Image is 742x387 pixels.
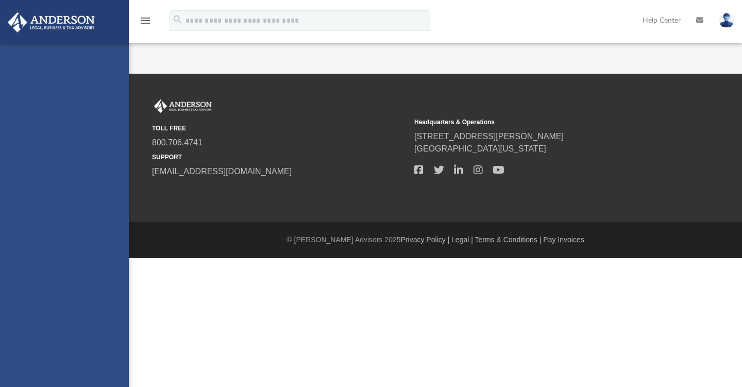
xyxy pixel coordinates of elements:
i: search [172,14,183,25]
img: Anderson Advisors Platinum Portal [5,12,98,32]
a: Privacy Policy | [401,235,450,244]
small: TOLL FREE [152,124,407,133]
a: 800.706.4741 [152,138,203,147]
small: SUPPORT [152,153,407,162]
a: Pay Invoices [543,235,584,244]
a: [EMAIL_ADDRESS][DOMAIN_NAME] [152,167,292,176]
a: Terms & Conditions | [475,235,542,244]
img: User Pic [719,13,734,28]
div: © [PERSON_NAME] Advisors 2025 [129,234,742,245]
a: [STREET_ADDRESS][PERSON_NAME] [414,132,564,141]
a: Legal | [451,235,473,244]
a: menu [139,20,151,27]
a: [GEOGRAPHIC_DATA][US_STATE] [414,144,546,153]
i: menu [139,14,151,27]
img: Anderson Advisors Platinum Portal [152,99,214,113]
small: Headquarters & Operations [414,117,669,127]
